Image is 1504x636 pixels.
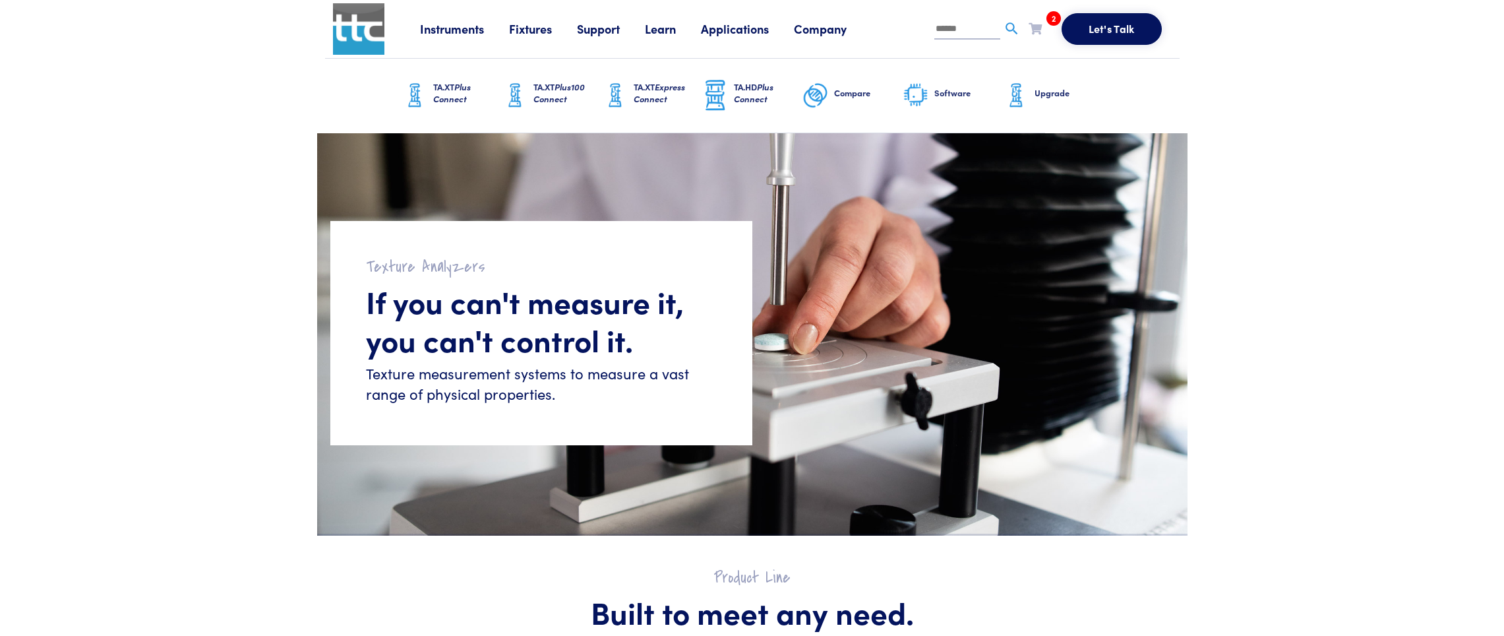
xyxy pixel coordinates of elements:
img: ta-hd-graphic.png [702,79,729,113]
h6: Texture measurement systems to measure a vast range of physical properties. [366,364,717,404]
h1: Built to meet any need. [357,593,1148,631]
img: software-graphic.png [903,82,929,110]
a: TA.XTPlus100 Connect [502,59,602,133]
h2: Product Line [357,567,1148,588]
h6: Compare [834,87,903,99]
button: Let's Talk [1062,13,1162,45]
a: Compare [802,59,903,133]
a: Upgrade [1003,59,1103,133]
h6: TA.XT [533,81,602,105]
a: 2 [1029,20,1042,36]
a: Software [903,59,1003,133]
a: Learn [645,20,701,37]
h2: Texture Analyzers [366,257,717,277]
a: Fixtures [509,20,577,37]
a: TA.HDPlus Connect [702,59,802,133]
h6: Upgrade [1035,87,1103,99]
img: ta-xt-graphic.png [602,79,628,112]
span: Express Connect [634,80,685,105]
h6: TA.XT [433,81,502,105]
span: Plus100 Connect [533,80,585,105]
h6: Software [934,87,1003,99]
h1: If you can't measure it, you can't control it. [366,282,717,358]
span: Plus Connect [433,80,471,105]
a: TA.XTPlus Connect [402,59,502,133]
span: Plus Connect [734,80,773,105]
img: compare-graphic.png [802,79,829,112]
a: Support [577,20,645,37]
h6: TA.HD [734,81,802,105]
img: ta-xt-graphic.png [1003,79,1029,112]
a: TA.XTExpress Connect [602,59,702,133]
a: Company [794,20,872,37]
span: 2 [1046,11,1061,26]
img: ta-xt-graphic.png [402,79,428,112]
a: Applications [701,20,794,37]
img: ttc_logo_1x1_v1.0.png [333,3,384,55]
h6: TA.XT [634,81,702,105]
img: ta-xt-graphic.png [502,79,528,112]
a: Instruments [420,20,509,37]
